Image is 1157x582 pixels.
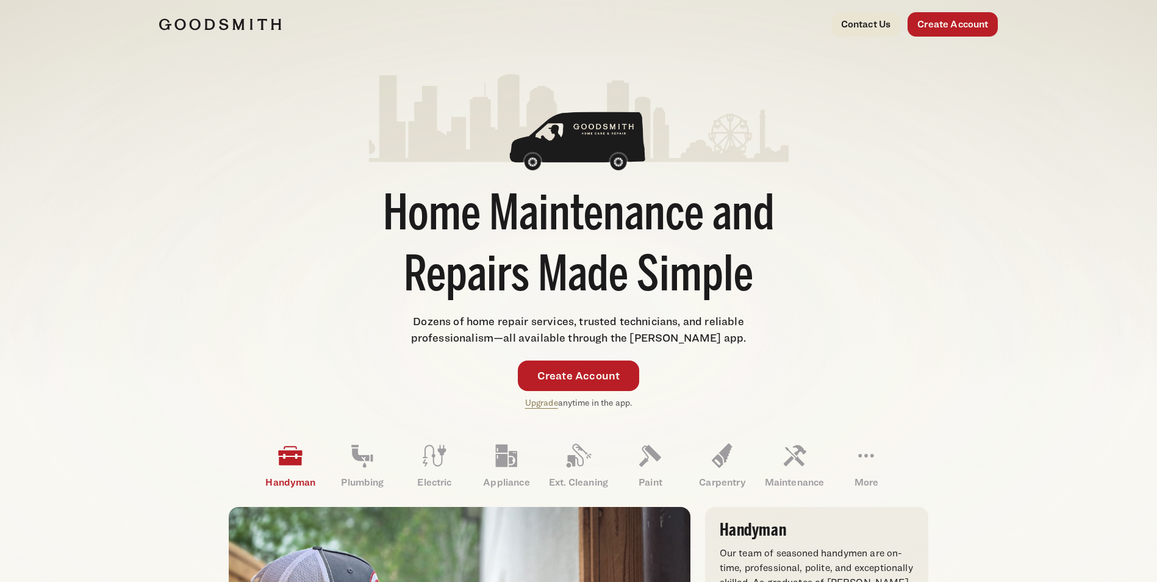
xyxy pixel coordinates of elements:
p: anytime in the app. [525,396,632,410]
a: Ext. Cleaning [542,434,614,497]
a: Appliance [470,434,542,497]
a: Plumbing [326,434,398,497]
a: Electric [398,434,470,497]
p: Electric [398,475,470,490]
a: Paint [614,434,686,497]
p: Handyman [254,475,326,490]
a: Maintenance [758,434,830,497]
p: Ext. Cleaning [542,475,614,490]
p: Plumbing [326,475,398,490]
a: Create Account [518,361,640,391]
h1: Home Maintenance and Repairs Made Simple [369,186,789,308]
a: Handyman [254,434,326,497]
span: Dozens of home repair services, trusted technicians, and reliable professionalism—all available t... [411,315,747,344]
a: Create Account [908,12,998,37]
p: Carpentry [686,475,758,490]
a: Carpentry [686,434,758,497]
h3: Handyman [720,522,914,539]
a: Contact Us [831,12,901,37]
p: More [830,475,902,490]
a: More [830,434,902,497]
p: Appliance [470,475,542,490]
img: Goodsmith [159,18,281,31]
a: Upgrade [525,397,558,408]
p: Maintenance [758,475,830,490]
p: Paint [614,475,686,490]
